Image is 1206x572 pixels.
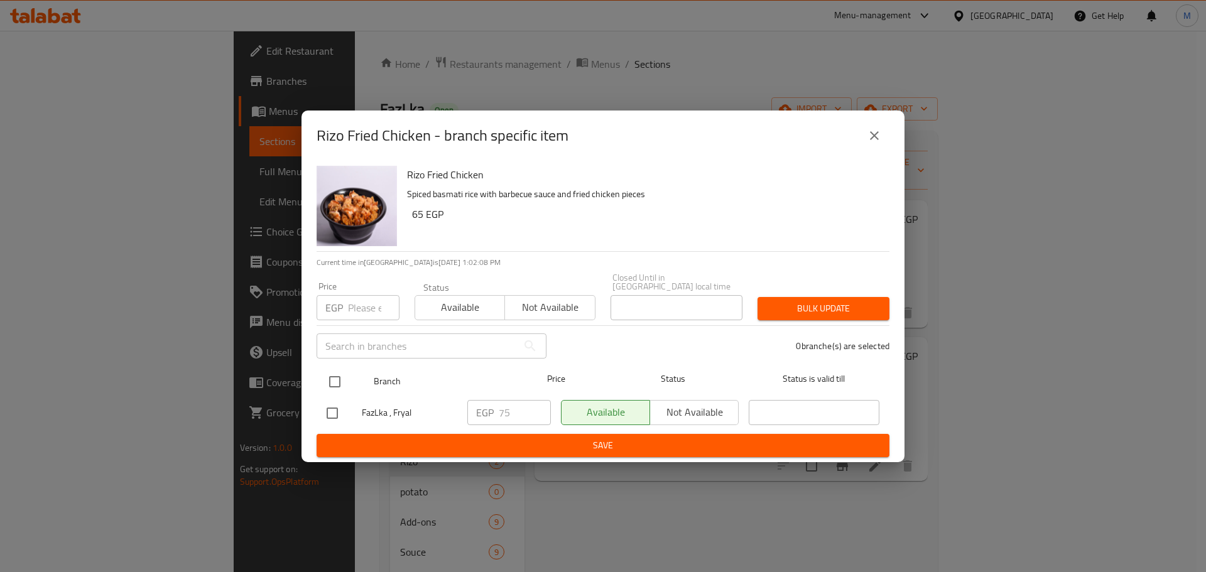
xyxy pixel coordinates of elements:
span: Save [327,438,879,453]
button: Not available [504,295,595,320]
p: Current time in [GEOGRAPHIC_DATA] is [DATE] 1:02:08 PM [317,257,889,268]
h2: Rizo Fried Chicken - branch specific item [317,126,568,146]
button: Save [317,434,889,457]
span: Branch [374,374,504,389]
span: FazLka , Fryal [362,405,457,421]
p: EGP [325,300,343,315]
p: 0 branche(s) are selected [796,340,889,352]
input: Please enter price [499,400,551,425]
span: Not available [510,298,590,316]
span: Price [514,371,598,387]
span: Bulk update [768,301,879,316]
p: EGP [476,405,494,420]
input: Search in branches [317,333,518,359]
span: Available [420,298,500,316]
button: close [859,121,889,151]
p: Spiced basmati rice with barbecue sauce and fried chicken pieces [407,186,879,202]
h6: 65 EGP [412,205,879,223]
button: Bulk update [758,297,889,320]
img: Rizo Fried Chicken [317,166,397,246]
h6: Rizo Fried Chicken [407,166,879,183]
button: Available [415,295,505,320]
input: Please enter price [348,295,399,320]
span: Status [608,371,739,387]
span: Status is valid till [749,371,879,387]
